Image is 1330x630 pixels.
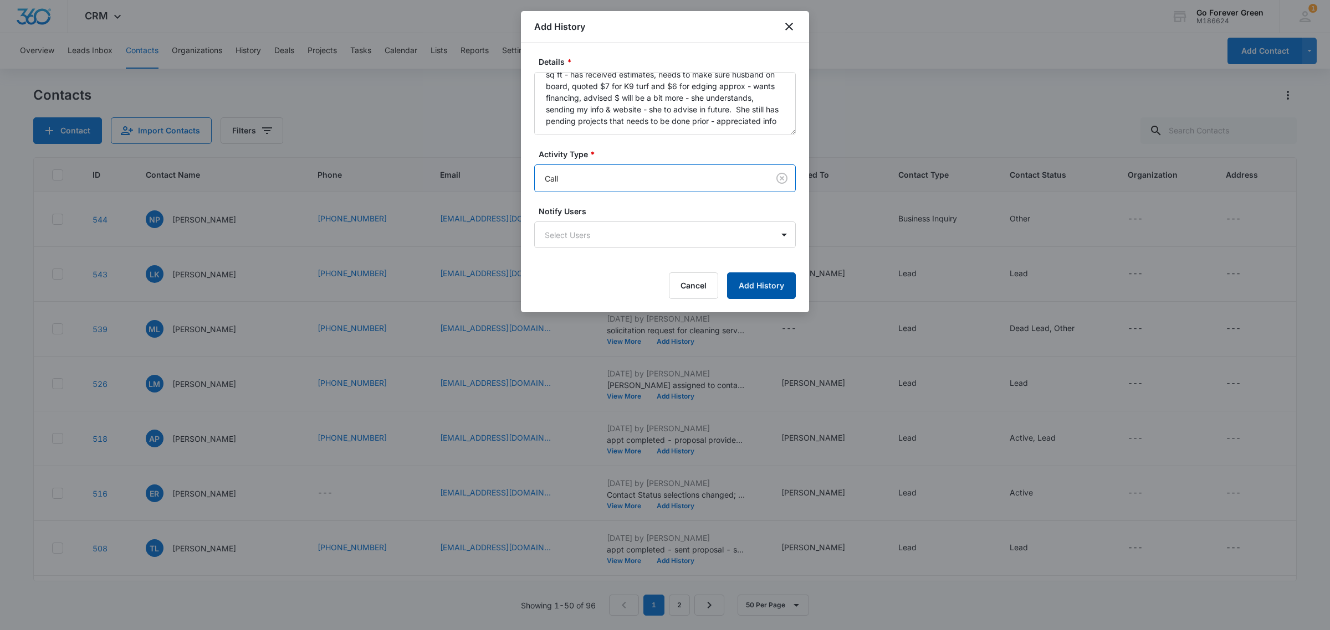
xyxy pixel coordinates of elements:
label: Activity Type [539,148,800,160]
button: close [782,20,796,33]
button: Add History [727,272,796,299]
textarea: spoke to customer, wanted a price over phone, has about 1084 sq ft - has received estimates, need... [534,72,796,135]
button: Clear [773,169,791,187]
label: Details [539,56,800,68]
label: Notify Users [539,205,800,217]
button: Cancel [669,272,718,299]
h1: Add History [534,20,585,33]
